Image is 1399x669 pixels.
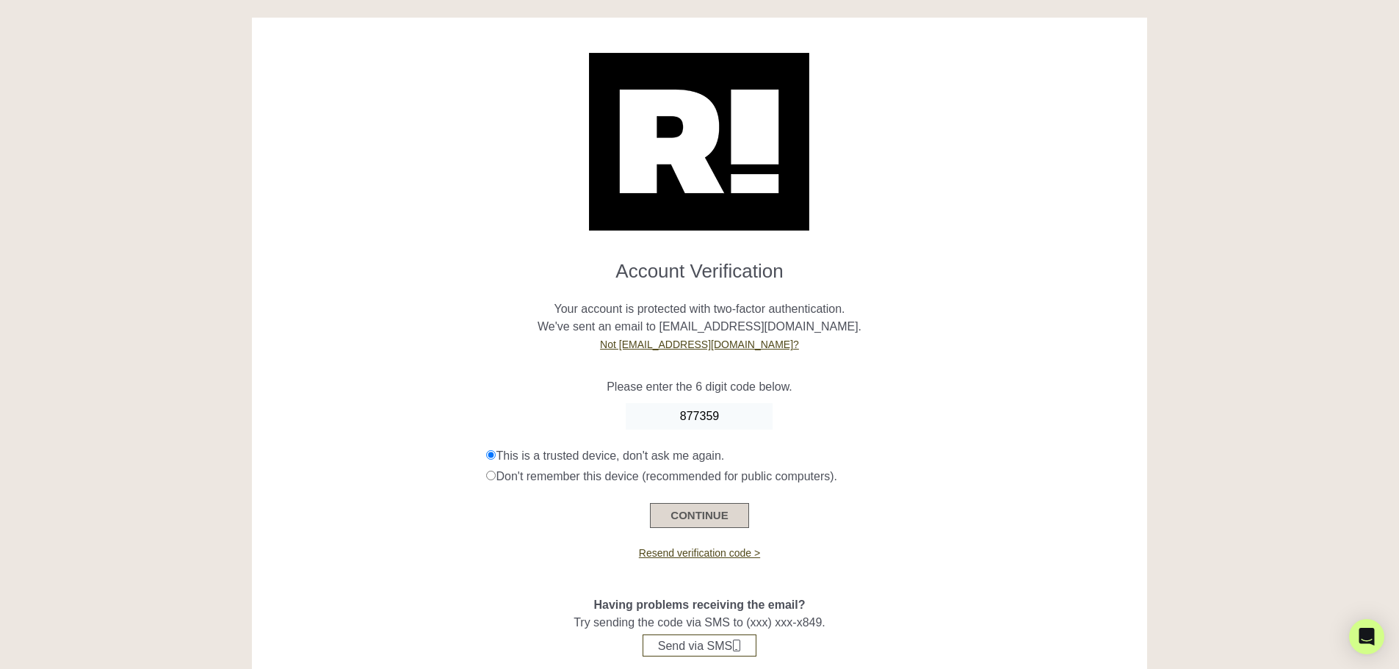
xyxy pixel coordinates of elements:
[639,547,760,559] a: Resend verification code >
[263,283,1137,353] p: Your account is protected with two-factor authentication. We've sent an email to [EMAIL_ADDRESS][...
[263,378,1137,396] p: Please enter the 6 digit code below.
[600,339,799,350] a: Not [EMAIL_ADDRESS][DOMAIN_NAME]?
[263,248,1137,283] h1: Account Verification
[1349,619,1384,654] div: Open Intercom Messenger
[643,634,756,657] button: Send via SMS
[486,447,1136,465] div: This is a trusted device, don't ask me again.
[626,403,773,430] input: Enter Code
[263,561,1137,657] div: Try sending the code via SMS to (xxx) xxx-x849.
[589,53,809,231] img: Retention.com
[650,503,748,528] button: CONTINUE
[593,599,805,611] span: Having problems receiving the email?
[486,468,1136,485] div: Don't remember this device (recommended for public computers).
